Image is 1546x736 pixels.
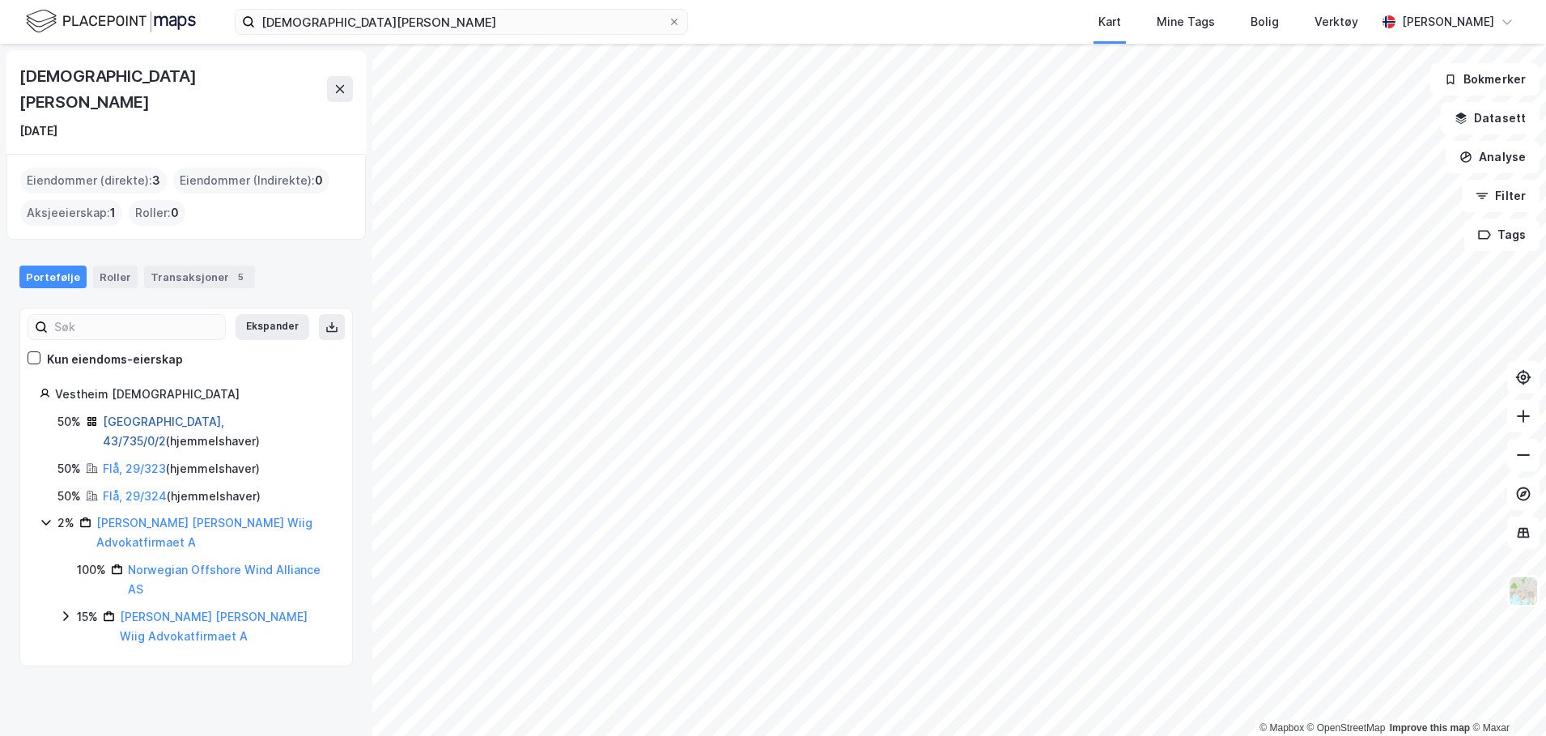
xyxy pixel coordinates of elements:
div: Vestheim [DEMOGRAPHIC_DATA] [55,385,333,404]
a: [PERSON_NAME] [PERSON_NAME] Wiig Advokatfirmaet A [120,610,308,643]
div: 100% [77,560,106,580]
div: 15% [77,607,98,627]
div: ( hjemmelshaver ) [103,412,333,451]
div: 50% [57,459,81,479]
div: 5 [232,269,248,285]
a: [GEOGRAPHIC_DATA], 43/735/0/2 [103,415,224,448]
a: Improve this map [1390,722,1470,734]
a: Norwegian Offshore Wind Alliance AS [128,563,321,596]
div: Transaksjoner [144,266,255,288]
div: Kontrollprogram for chat [1465,658,1546,736]
div: Bolig [1251,12,1279,32]
div: Aksjeeierskap : [20,200,122,226]
div: ( hjemmelshaver ) [103,459,260,479]
button: Bokmerker [1430,63,1540,96]
span: 3 [152,171,160,190]
a: Flå, 29/323 [103,462,166,475]
div: Roller : [129,200,185,226]
div: [DEMOGRAPHIC_DATA][PERSON_NAME] [19,63,327,115]
div: Eiendommer (Indirekte) : [173,168,329,194]
div: Kart [1098,12,1121,32]
iframe: Chat Widget [1465,658,1546,736]
div: ( hjemmelshaver ) [103,487,261,506]
div: Roller [93,266,138,288]
div: Kun eiendoms-eierskap [47,350,183,369]
div: [DATE] [19,121,57,141]
input: Søk på adresse, matrikkel, gårdeiere, leietakere eller personer [255,10,668,34]
a: Mapbox [1259,722,1304,734]
img: logo.f888ab2527a4732fd821a326f86c7f29.svg [26,7,196,36]
div: 50% [57,412,81,432]
div: 50% [57,487,81,506]
button: Filter [1462,180,1540,212]
span: 0 [171,203,179,223]
button: Tags [1464,219,1540,251]
input: Søk [48,315,225,339]
div: 2% [57,513,74,533]
button: Ekspander [236,314,309,340]
a: OpenStreetMap [1307,722,1386,734]
a: Flå, 29/324 [103,489,167,503]
button: Analyse [1446,141,1540,173]
button: Datasett [1441,102,1540,134]
img: Z [1508,576,1539,606]
div: Portefølje [19,266,87,288]
div: Verktøy [1315,12,1358,32]
span: 1 [110,203,116,223]
div: Mine Tags [1157,12,1215,32]
a: [PERSON_NAME] [PERSON_NAME] Wiig Advokatfirmaet A [96,516,312,549]
div: Eiendommer (direkte) : [20,168,167,194]
span: 0 [315,171,323,190]
div: [PERSON_NAME] [1402,12,1494,32]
